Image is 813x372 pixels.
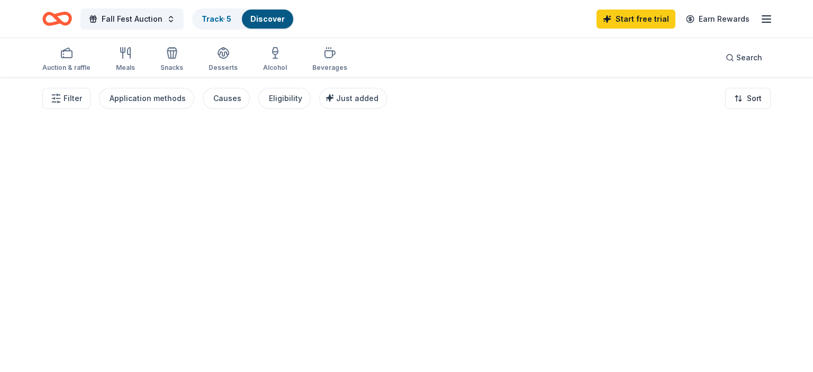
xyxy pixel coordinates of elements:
[99,88,194,109] button: Application methods
[209,42,238,77] button: Desserts
[725,88,771,109] button: Sort
[747,92,762,105] span: Sort
[80,8,184,30] button: Fall Fest Auction
[160,42,183,77] button: Snacks
[192,8,294,30] button: Track· 5Discover
[250,14,285,23] a: Discover
[116,42,135,77] button: Meals
[64,92,82,105] span: Filter
[319,88,387,109] button: Just added
[102,13,162,25] span: Fall Fest Auction
[42,88,91,109] button: Filter
[42,42,91,77] button: Auction & raffle
[312,42,347,77] button: Beverages
[717,47,771,68] button: Search
[116,63,135,72] div: Meals
[209,63,238,72] div: Desserts
[680,10,756,29] a: Earn Rewards
[160,63,183,72] div: Snacks
[42,6,72,31] a: Home
[597,10,675,29] a: Start free trial
[42,63,91,72] div: Auction & raffle
[263,63,287,72] div: Alcohol
[203,88,250,109] button: Causes
[269,92,302,105] div: Eligibility
[258,88,311,109] button: Eligibility
[263,42,287,77] button: Alcohol
[312,63,347,72] div: Beverages
[736,51,762,64] span: Search
[202,14,231,23] a: Track· 5
[110,92,186,105] div: Application methods
[336,94,378,103] span: Just added
[213,92,241,105] div: Causes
